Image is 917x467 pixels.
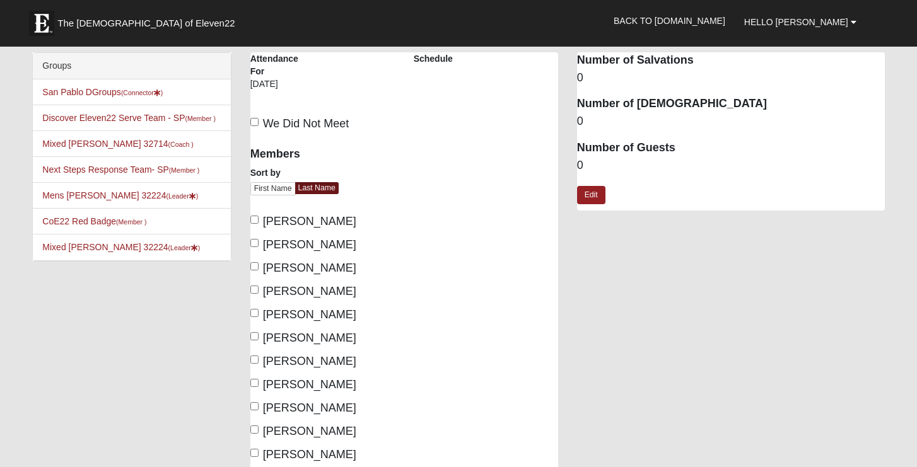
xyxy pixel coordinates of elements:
input: [PERSON_NAME] [250,379,259,387]
dt: Number of Salvations [577,52,885,69]
h4: Members [250,147,395,161]
a: First Name [250,182,296,195]
a: Mens [PERSON_NAME] 32224(Leader) [42,190,198,200]
span: [PERSON_NAME] [263,332,356,344]
input: [PERSON_NAME] [250,355,259,364]
dd: 0 [577,70,885,86]
input: [PERSON_NAME] [250,239,259,247]
a: Mixed [PERSON_NAME] 32224(Leader) [42,242,200,252]
input: [PERSON_NAME] [250,332,259,340]
label: Sort by [250,166,281,179]
span: [PERSON_NAME] [263,425,356,437]
a: Mixed [PERSON_NAME] 32714(Coach ) [42,139,193,149]
span: The [DEMOGRAPHIC_DATA] of Eleven22 [57,17,235,30]
span: [PERSON_NAME] [263,355,356,367]
dt: Number of Guests [577,140,885,156]
input: [PERSON_NAME] [250,262,259,270]
input: [PERSON_NAME] [250,285,259,294]
small: (Coach ) [168,141,194,148]
div: [DATE] [250,78,313,99]
a: The [DEMOGRAPHIC_DATA] of Eleven22 [23,4,275,36]
small: (Connector ) [121,89,163,96]
span: [PERSON_NAME] [263,215,356,228]
input: [PERSON_NAME] [250,216,259,224]
span: [PERSON_NAME] [263,285,356,297]
input: [PERSON_NAME] [250,309,259,317]
dd: 0 [577,158,885,174]
a: Edit [577,186,605,204]
a: Back to [DOMAIN_NAME] [604,5,735,37]
img: Eleven22 logo [29,11,54,36]
small: (Member ) [169,166,199,174]
a: Hello [PERSON_NAME] [735,6,866,38]
span: [PERSON_NAME] [263,238,356,251]
div: Groups [33,53,230,79]
span: [PERSON_NAME] [263,262,356,274]
span: [PERSON_NAME] [263,378,356,391]
a: Next Steps Response Team- SP(Member ) [42,164,199,175]
small: (Member ) [185,115,216,122]
input: [PERSON_NAME] [250,402,259,410]
label: Attendance For [250,52,313,78]
dt: Number of [DEMOGRAPHIC_DATA] [577,96,885,112]
span: [PERSON_NAME] [263,401,356,414]
label: Schedule [414,52,453,65]
span: [PERSON_NAME] [263,308,356,321]
span: Hello [PERSON_NAME] [744,17,848,27]
input: [PERSON_NAME] [250,425,259,434]
a: San Pablo DGroups(Connector) [42,87,163,97]
a: Last Name [295,182,339,194]
a: CoE22 Red Badge(Member ) [42,216,146,226]
small: (Member ) [116,218,146,226]
small: (Leader ) [168,244,201,251]
small: (Leader ) [166,192,198,200]
dd: 0 [577,113,885,130]
span: We Did Not Meet [263,117,349,130]
input: We Did Not Meet [250,118,259,126]
a: Discover Eleven22 Serve Team - SP(Member ) [42,113,216,123]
